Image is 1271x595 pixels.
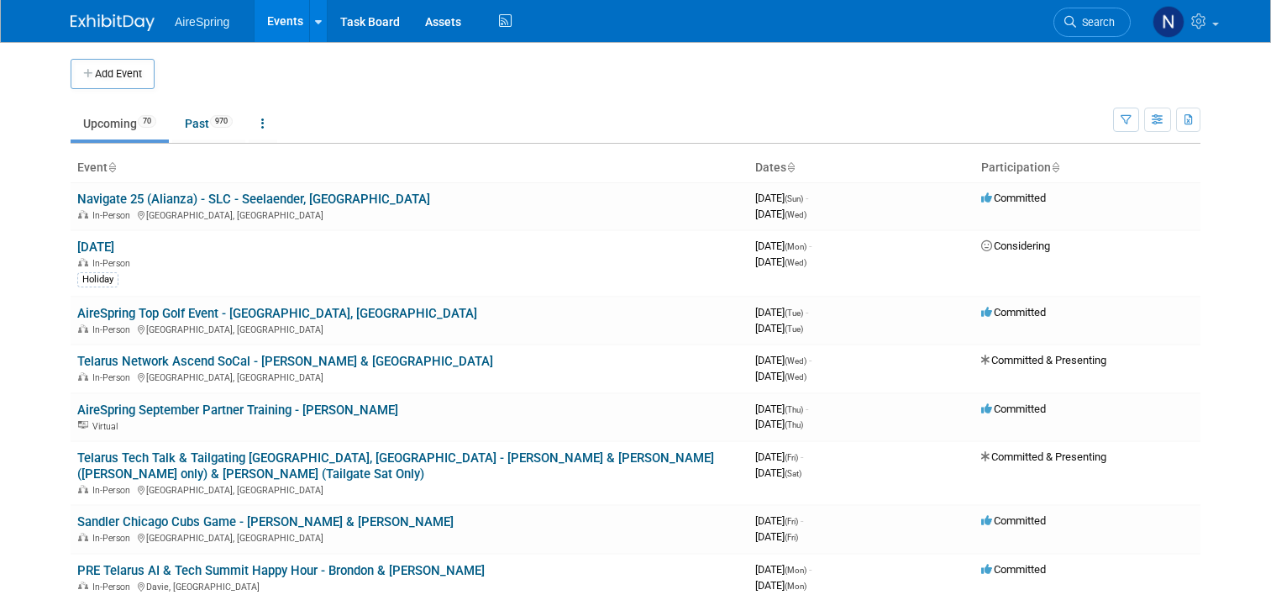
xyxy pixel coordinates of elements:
img: Virtual Event [78,421,88,429]
span: Committed [981,306,1046,319]
a: Search [1053,8,1131,37]
span: (Sat) [785,469,801,478]
a: [DATE] [77,240,114,255]
a: Sandler Chicago Cubs Game - [PERSON_NAME] & [PERSON_NAME] [77,514,454,529]
a: Telarus Network Ascend SoCal - [PERSON_NAME] & [GEOGRAPHIC_DATA] [77,354,493,369]
span: [DATE] [755,418,803,430]
span: [DATE] [755,403,808,415]
a: Sort by Participation Type [1051,161,1059,174]
span: (Thu) [785,405,803,414]
img: In-Person Event [78,582,88,590]
span: In-Person [92,533,135,544]
span: (Wed) [785,210,806,219]
span: Virtual [92,421,123,432]
span: In-Person [92,210,135,221]
span: (Thu) [785,420,803,429]
div: [GEOGRAPHIC_DATA], [GEOGRAPHIC_DATA] [77,482,742,496]
span: - [801,450,803,463]
span: (Sun) [785,194,803,203]
th: Event [71,154,748,182]
span: [DATE] [755,579,806,592]
img: ExhibitDay [71,14,155,31]
span: In-Person [92,258,135,269]
span: [DATE] [755,530,798,543]
span: (Fri) [785,533,798,542]
span: (Wed) [785,356,806,366]
span: [DATE] [755,354,811,366]
a: AireSpring September Partner Training - [PERSON_NAME] [77,403,398,418]
span: In-Person [92,324,135,335]
span: Committed [981,563,1046,576]
img: In-Person Event [78,533,88,541]
div: Davie, [GEOGRAPHIC_DATA] [77,579,742,592]
img: Natalie Pyron [1153,6,1184,38]
span: [DATE] [755,450,803,463]
a: Sort by Start Date [786,161,795,174]
div: Holiday [77,272,118,287]
img: In-Person Event [78,210,88,219]
span: [DATE] [755,322,803,334]
span: (Mon) [785,582,806,591]
a: AireSpring Top Golf Event - [GEOGRAPHIC_DATA], [GEOGRAPHIC_DATA] [77,306,477,321]
span: In-Person [92,582,135,592]
span: (Wed) [785,372,806,382]
div: [GEOGRAPHIC_DATA], [GEOGRAPHIC_DATA] [77,370,742,383]
span: Considering [981,240,1050,252]
span: (Tue) [785,308,803,318]
span: [DATE] [755,466,801,479]
span: - [801,514,803,527]
span: Committed [981,514,1046,527]
span: [DATE] [755,192,808,204]
span: (Fri) [785,517,798,526]
span: Search [1076,16,1115,29]
span: 970 [210,115,233,128]
a: Navigate 25 (Alianza) - SLC - Seelaender, [GEOGRAPHIC_DATA] [77,192,430,207]
th: Participation [974,154,1200,182]
span: - [809,354,811,366]
a: Upcoming70 [71,108,169,140]
span: [DATE] [755,240,811,252]
span: - [806,403,808,415]
span: Committed [981,403,1046,415]
span: (Tue) [785,324,803,334]
span: [DATE] [755,563,811,576]
span: In-Person [92,485,135,496]
span: AireSpring [175,15,229,29]
div: [GEOGRAPHIC_DATA], [GEOGRAPHIC_DATA] [77,208,742,221]
span: [DATE] [755,306,808,319]
a: PRE Telarus AI & Tech Summit Happy Hour - Brondon & [PERSON_NAME] [77,563,485,578]
span: (Mon) [785,242,806,251]
div: [GEOGRAPHIC_DATA], [GEOGRAPHIC_DATA] [77,530,742,544]
a: Telarus Tech Talk & Tailgating [GEOGRAPHIC_DATA], [GEOGRAPHIC_DATA] - [PERSON_NAME] & [PERSON_NAM... [77,450,714,482]
span: [DATE] [755,514,803,527]
a: Past970 [172,108,245,140]
span: - [806,306,808,319]
span: - [809,240,811,252]
span: (Wed) [785,258,806,267]
img: In-Person Event [78,324,88,333]
span: Committed [981,192,1046,204]
span: - [809,563,811,576]
span: [DATE] [755,255,806,268]
span: [DATE] [755,370,806,382]
span: Committed & Presenting [981,354,1106,366]
span: 70 [138,115,156,128]
th: Dates [748,154,974,182]
span: (Fri) [785,453,798,462]
img: In-Person Event [78,372,88,381]
button: Add Event [71,59,155,89]
span: [DATE] [755,208,806,220]
span: In-Person [92,372,135,383]
div: [GEOGRAPHIC_DATA], [GEOGRAPHIC_DATA] [77,322,742,335]
img: In-Person Event [78,258,88,266]
span: Committed & Presenting [981,450,1106,463]
span: - [806,192,808,204]
img: In-Person Event [78,485,88,493]
span: (Mon) [785,566,806,575]
a: Sort by Event Name [108,161,116,174]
